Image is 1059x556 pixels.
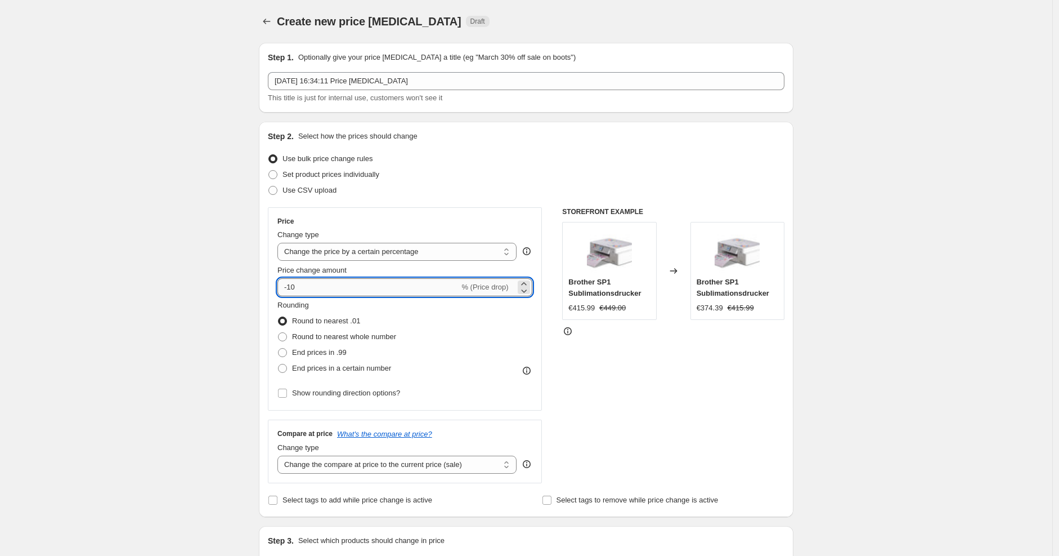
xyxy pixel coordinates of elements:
[470,17,485,26] span: Draft
[697,278,769,297] span: Brother SP1 Sublimationsdrucker
[268,72,784,90] input: 30% off holiday sale
[277,278,459,296] input: -15
[268,131,294,142] h2: Step 2.
[282,170,379,179] span: Set product prices individually
[521,246,532,257] div: help
[292,317,360,325] span: Round to nearest .01
[461,283,508,291] span: % (Price drop)
[298,131,418,142] p: Select how the prices should change
[568,278,641,297] span: Brother SP1 Sublimationsdrucker
[277,266,347,274] span: Price change amount
[268,94,442,102] span: This title is just for internal use, customers won't see it
[568,303,595,314] div: €415.99
[728,303,754,314] strike: €415.99
[337,430,432,438] button: What's the compare at price?
[277,429,333,438] h3: Compare at price
[298,52,576,63] p: Optionally give your price [MEDICAL_DATA] a title (eg "March 30% off sale on boots")
[599,303,626,314] strike: €449.00
[562,207,784,216] h6: STOREFRONT EXAMPLE
[292,332,396,341] span: Round to nearest whole number
[282,496,432,504] span: Select tags to add while price change is active
[268,535,294,546] h2: Step 3.
[277,217,294,226] h3: Price
[292,364,391,372] span: End prices in a certain number
[697,303,723,314] div: €374.39
[277,15,461,28] span: Create new price [MEDICAL_DATA]
[277,301,309,309] span: Rounding
[298,535,445,546] p: Select which products should change in price
[292,389,400,397] span: Show rounding direction options?
[557,496,719,504] span: Select tags to remove while price change is active
[277,230,319,239] span: Change type
[715,228,760,273] img: 518H8gv8QAL_80x.jpg
[587,228,632,273] img: 518H8gv8QAL_80x.jpg
[277,443,319,452] span: Change type
[521,459,532,470] div: help
[282,186,336,194] span: Use CSV upload
[268,52,294,63] h2: Step 1.
[282,154,373,163] span: Use bulk price change rules
[292,348,347,357] span: End prices in .99
[259,14,275,29] button: Price change jobs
